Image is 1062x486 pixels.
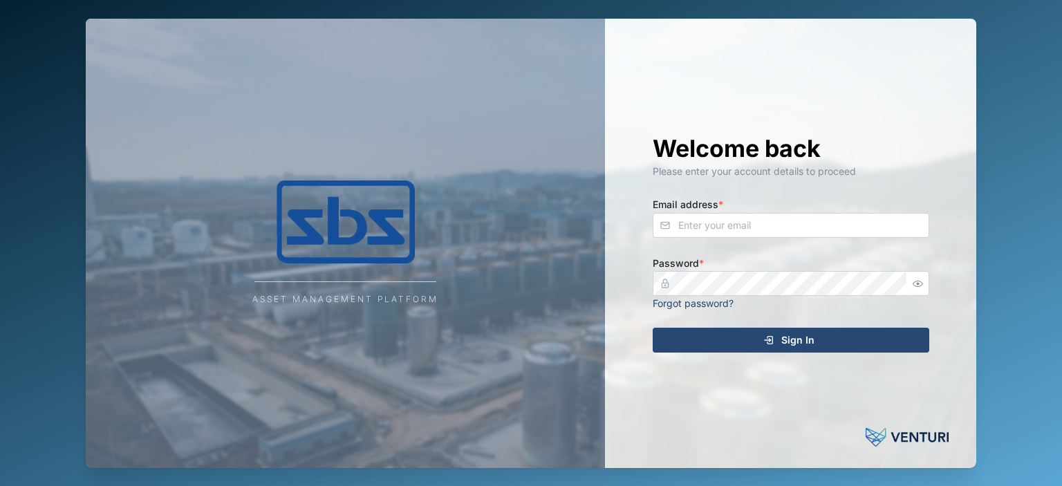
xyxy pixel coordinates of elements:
[653,133,929,164] h1: Welcome back
[653,256,704,271] label: Password
[207,180,484,263] img: Company Logo
[781,328,814,352] span: Sign In
[653,328,929,353] button: Sign In
[653,164,929,179] div: Please enter your account details to proceed
[252,293,438,306] div: Asset Management Platform
[653,213,929,238] input: Enter your email
[866,424,949,451] img: Powered by: Venturi
[653,297,734,309] a: Forgot password?
[653,197,723,212] label: Email address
